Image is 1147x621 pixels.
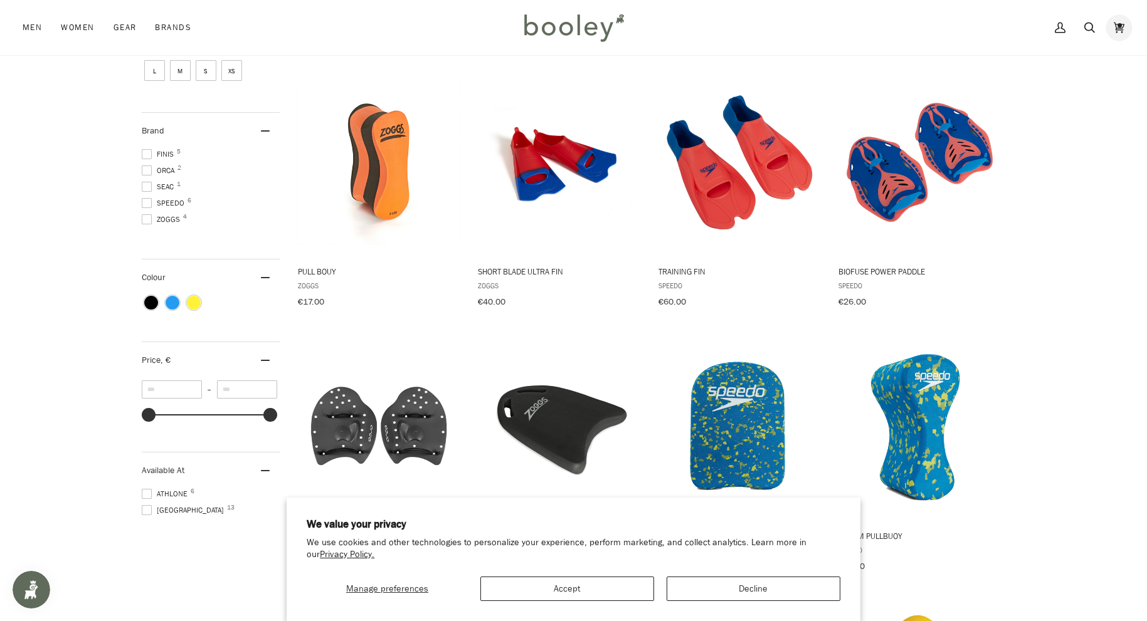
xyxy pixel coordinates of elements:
[296,80,462,246] img: Pull Bouy
[307,577,467,601] button: Manage preferences
[307,518,840,531] h2: We value your privacy
[221,60,242,81] span: Size: XS
[188,197,191,204] span: 6
[13,571,50,608] iframe: Button to open loyalty program pop-up
[296,333,462,576] a: Flat Training Paddle
[478,280,640,291] span: Zoggs
[196,60,216,81] span: Size: S
[191,488,194,494] span: 6
[658,280,821,291] span: Speedo
[298,296,324,308] span: €17.00
[657,80,823,246] img: Speedo Training Fin Orange / Blue - Booley Galway
[838,280,1001,291] span: Speedo
[657,333,823,576] a: Bloom Kickboard
[144,296,158,310] span: Colour: Black
[298,266,460,277] span: Pull Bouy
[161,354,171,366] span: , €
[155,21,191,34] span: Brands
[476,344,642,510] img: Zoggs EVA Kickboard Black - Booley Galway
[142,464,184,476] span: Available At
[476,80,642,246] img: Zoggs Short Blade Ultra Fin Blue / Red - Booley Galway
[166,296,179,310] span: Colour: Blue
[658,296,686,308] span: €60.00
[217,380,277,399] input: Maximum value
[296,68,462,311] a: Pull Bouy
[202,384,217,395] span: –
[838,545,1001,555] span: Speedo
[177,149,181,155] span: 5
[23,21,42,34] span: Men
[657,344,823,510] img: Speedo Bloom Kickboard - Booley Galway
[838,296,866,308] span: €26.00
[346,583,428,595] span: Manage preferences
[142,271,175,283] span: Colour
[142,125,164,137] span: Brand
[227,504,235,511] span: 13
[296,344,462,510] img: Orca Flat Training Paddle Black - Booley Galway
[657,68,823,311] a: Training Fin
[519,9,628,46] img: Booley
[837,68,1003,311] a: Biofuse Power Paddle
[480,577,654,601] button: Accept
[476,333,642,576] a: EVA Kickboard
[114,21,137,34] span: Gear
[478,266,640,277] span: Short Blade Ultra Fin
[142,488,191,499] span: Athlone
[658,266,821,277] span: Training Fin
[183,214,187,220] span: 4
[142,197,188,209] span: Speedo
[144,60,165,81] span: Size: L
[187,296,201,310] span: Colour: Yellow
[177,181,181,187] span: 1
[61,21,94,34] span: Women
[838,530,1001,541] span: Bloom Pullbuoy
[142,354,171,366] span: Price
[837,344,1003,510] img: Speedo Bloom Pullbuoy - Booley Galway
[142,149,177,160] span: FINIS
[142,214,184,225] span: Zoggs
[307,537,840,561] p: We use cookies and other technologies to personalize your experience, perform marketing, and coll...
[837,333,1003,576] a: Bloom Pullbuoy
[177,165,181,171] span: 2
[142,181,177,192] span: Seac
[298,280,460,291] span: Zoggs
[478,296,505,308] span: €40.00
[838,266,1001,277] span: Biofuse Power Paddle
[142,504,228,516] span: [GEOGRAPHIC_DATA]
[476,68,642,311] a: Short Blade Ultra Fin
[320,548,374,560] a: Privacy Policy.
[142,380,202,399] input: Minimum value
[837,80,1003,246] img: Speedo Biofuse Power Paddle Blue / Orange - Booley Galway
[667,577,840,601] button: Decline
[170,60,191,81] span: Size: M
[142,165,178,176] span: Orca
